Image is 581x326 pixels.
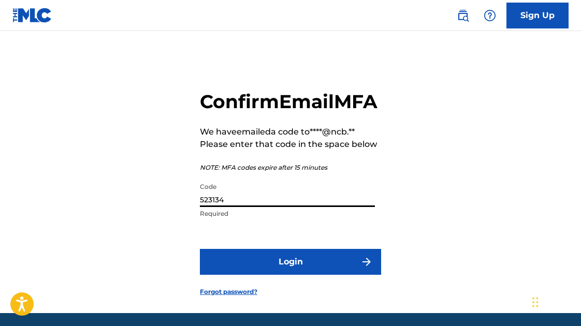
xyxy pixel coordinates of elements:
a: Sign Up [506,3,569,28]
button: Login [200,249,381,275]
div: Træk [532,287,539,318]
p: Required [200,209,375,218]
p: NOTE: MFA codes expire after 15 minutes [200,163,377,172]
img: search [457,9,469,22]
img: f7272a7cc735f4ea7f67.svg [360,256,373,268]
div: Chat-widget [529,276,581,326]
h2: Confirm Email MFA [200,90,377,113]
a: Public Search [453,5,473,26]
p: We have emailed a code to ****@ncb.** [200,126,377,138]
img: MLC Logo [12,8,52,23]
div: Help [480,5,500,26]
a: Forgot password? [200,287,257,297]
img: help [484,9,496,22]
p: Please enter that code in the space below [200,138,377,151]
iframe: Chat Widget [529,276,581,326]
